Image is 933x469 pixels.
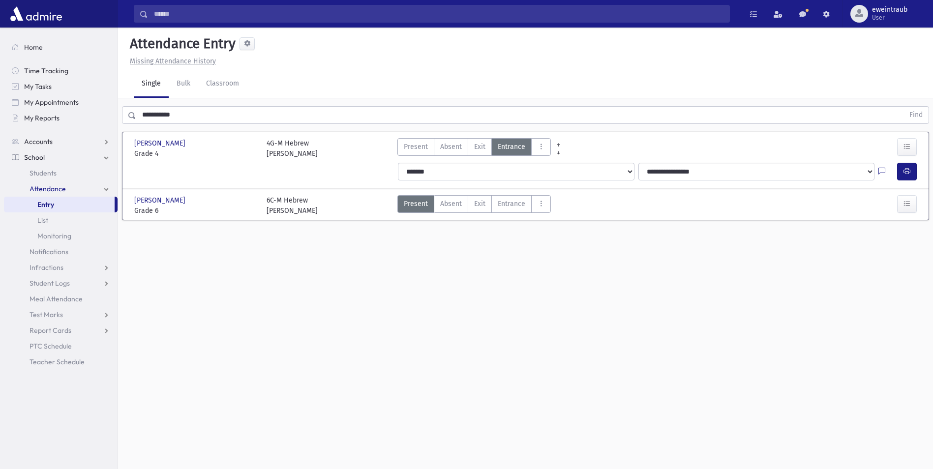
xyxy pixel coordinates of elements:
[404,142,428,152] span: Present
[267,138,318,159] div: 4G-M Hebrew [PERSON_NAME]
[4,228,118,244] a: Monitoring
[267,195,318,216] div: 6C-M Hebrew [PERSON_NAME]
[498,142,525,152] span: Entrance
[134,138,187,148] span: [PERSON_NAME]
[4,110,118,126] a: My Reports
[169,70,198,98] a: Bulk
[24,153,45,162] span: School
[37,216,48,225] span: List
[126,57,216,65] a: Missing Attendance History
[4,291,118,307] a: Meal Attendance
[4,322,118,338] a: Report Cards
[397,138,551,159] div: AttTypes
[24,137,53,146] span: Accounts
[4,149,118,165] a: School
[4,165,118,181] a: Students
[24,114,60,122] span: My Reports
[4,39,118,55] a: Home
[4,134,118,149] a: Accounts
[30,326,71,335] span: Report Cards
[30,310,63,319] span: Test Marks
[24,82,52,91] span: My Tasks
[397,195,551,216] div: AttTypes
[4,181,118,197] a: Attendance
[4,307,118,322] a: Test Marks
[30,184,66,193] span: Attendance
[30,247,68,256] span: Notifications
[4,63,118,79] a: Time Tracking
[4,275,118,291] a: Student Logs
[440,142,462,152] span: Absent
[404,199,428,209] span: Present
[8,4,64,24] img: AdmirePro
[134,148,257,159] span: Grade 4
[30,342,72,351] span: PTC Schedule
[4,212,118,228] a: List
[134,195,187,205] span: [PERSON_NAME]
[4,94,118,110] a: My Appointments
[24,66,68,75] span: Time Tracking
[4,260,118,275] a: Infractions
[903,107,929,123] button: Find
[37,232,71,240] span: Monitoring
[4,244,118,260] a: Notifications
[4,338,118,354] a: PTC Schedule
[134,205,257,216] span: Grade 6
[30,169,57,177] span: Students
[37,200,54,209] span: Entry
[24,43,43,52] span: Home
[474,142,485,152] span: Exit
[30,279,70,288] span: Student Logs
[30,263,63,272] span: Infractions
[872,14,907,22] span: User
[134,70,169,98] a: Single
[198,70,247,98] a: Classroom
[498,199,525,209] span: Entrance
[148,5,729,23] input: Search
[474,199,485,209] span: Exit
[440,199,462,209] span: Absent
[4,197,115,212] a: Entry
[872,6,907,14] span: eweintraub
[4,79,118,94] a: My Tasks
[4,354,118,370] a: Teacher Schedule
[24,98,79,107] span: My Appointments
[30,357,85,366] span: Teacher Schedule
[130,57,216,65] u: Missing Attendance History
[30,294,83,303] span: Meal Attendance
[126,35,236,52] h5: Attendance Entry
